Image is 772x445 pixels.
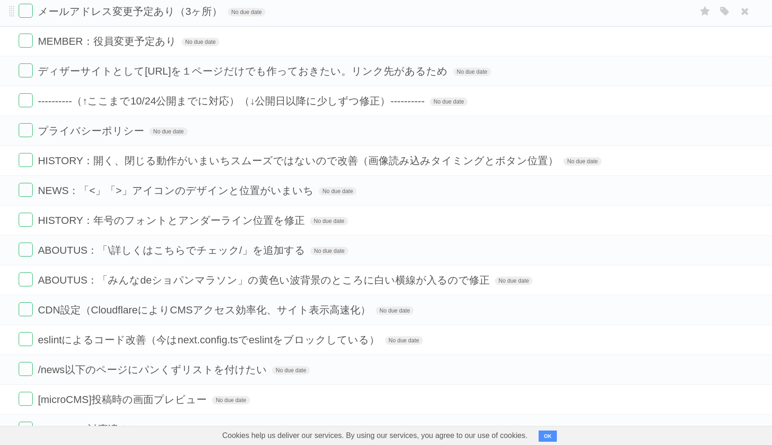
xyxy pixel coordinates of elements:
[19,4,33,18] label: Done
[38,125,147,137] span: プライバシーポリシー
[38,185,316,196] span: NEWS：「<」「>」アイコンのデザインと位置がいまいち
[38,304,373,316] span: CDN設定（CloudflareによりCMSアクセス効率化、サイト表示高速化）
[563,157,601,166] span: No due date
[430,97,468,106] span: No due date
[19,272,33,286] label: Done
[38,274,492,286] span: ABOUTUS：「みんなdeショパンマラソン」の黄色い波背景のところに白い横線が入るので修正
[38,334,382,346] span: eslintによるコード改善（今はnext.config.tsでeslintをブロックしている）
[495,277,533,285] span: No due date
[19,63,33,77] label: Done
[19,362,33,376] label: Done
[385,336,423,345] span: No due date
[38,155,561,167] span: HISTORY：開く、閉じる動作がいまいちスムーズではないので改善（画像読み込みタイミングとボタン位置）
[376,306,414,315] span: No due date
[19,34,33,48] label: Done
[182,38,219,46] span: No due date
[453,68,491,76] span: No due date
[38,6,225,17] span: メールアドレス変更予定あり（3ヶ所）
[272,366,310,375] span: No due date
[213,426,537,445] span: Cookies help us deliver our services. By using our services, you agree to our use of cookies.
[19,332,33,346] label: Done
[19,243,33,257] label: Done
[38,35,179,47] span: MEMBER：役員変更予定あり
[19,153,33,167] label: Done
[696,4,714,19] label: Star task
[38,95,427,107] span: ----------（↑ここまで10/24公開までに対応）（↓公開日以降に少しずつ修正）----------
[38,215,307,226] span: HISTORY：年号のフォントとアンダーライン位置を修正
[149,127,187,136] span: No due date
[539,431,557,442] button: OK
[319,187,357,195] span: No due date
[38,244,308,256] span: ABOUTUS：「\詳しくはこちらでチェック/」を追加する
[38,364,269,375] span: /news以下のページにパンくずリストを付けたい
[310,247,348,255] span: No due date
[19,183,33,197] label: Done
[19,213,33,227] label: Done
[212,396,250,404] span: No due date
[19,123,33,137] label: Done
[19,392,33,406] label: Done
[310,217,348,225] span: No due date
[38,65,450,77] span: ディザーサイトとして[URL]を１ページだけでも作っておきたい。リンク先があるため
[19,422,33,436] label: Done
[38,394,209,405] span: [microCMS]投稿時の画面プレビュー
[19,93,33,107] label: Done
[228,8,266,16] span: No due date
[38,424,176,435] span: ----------（↓対応済み）----------
[19,302,33,316] label: Done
